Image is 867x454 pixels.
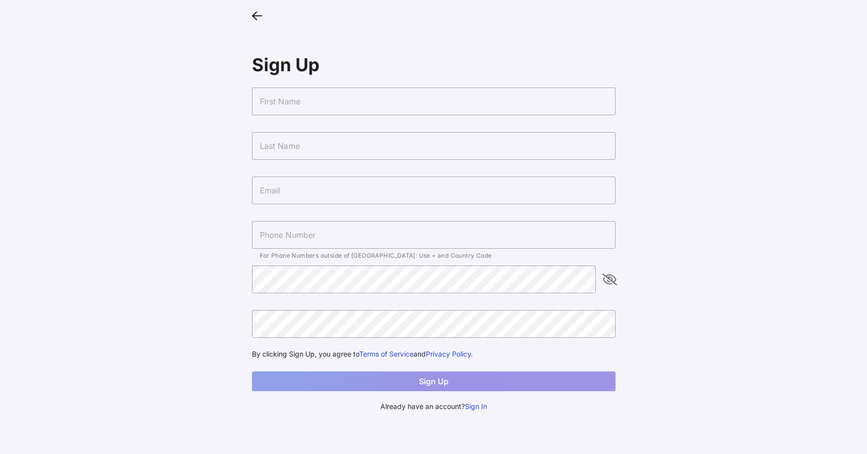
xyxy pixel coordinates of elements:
[252,132,616,160] input: Last Name
[359,350,413,358] a: Terms of Service
[252,401,616,412] div: Already have an account?
[252,88,616,115] input: First Name
[465,401,487,412] button: Sign In
[252,349,616,360] div: By clicking Sign Up, you agree to and .
[252,177,616,204] input: Email
[604,273,616,285] i: appended action
[252,221,616,249] input: Phone Number
[252,371,616,391] button: Sign Up
[260,252,492,259] span: For Phone Numbers outside of [GEOGRAPHIC_DATA]: Use + and Country Code
[252,54,616,76] div: Sign Up
[426,350,471,358] a: Privacy Policy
